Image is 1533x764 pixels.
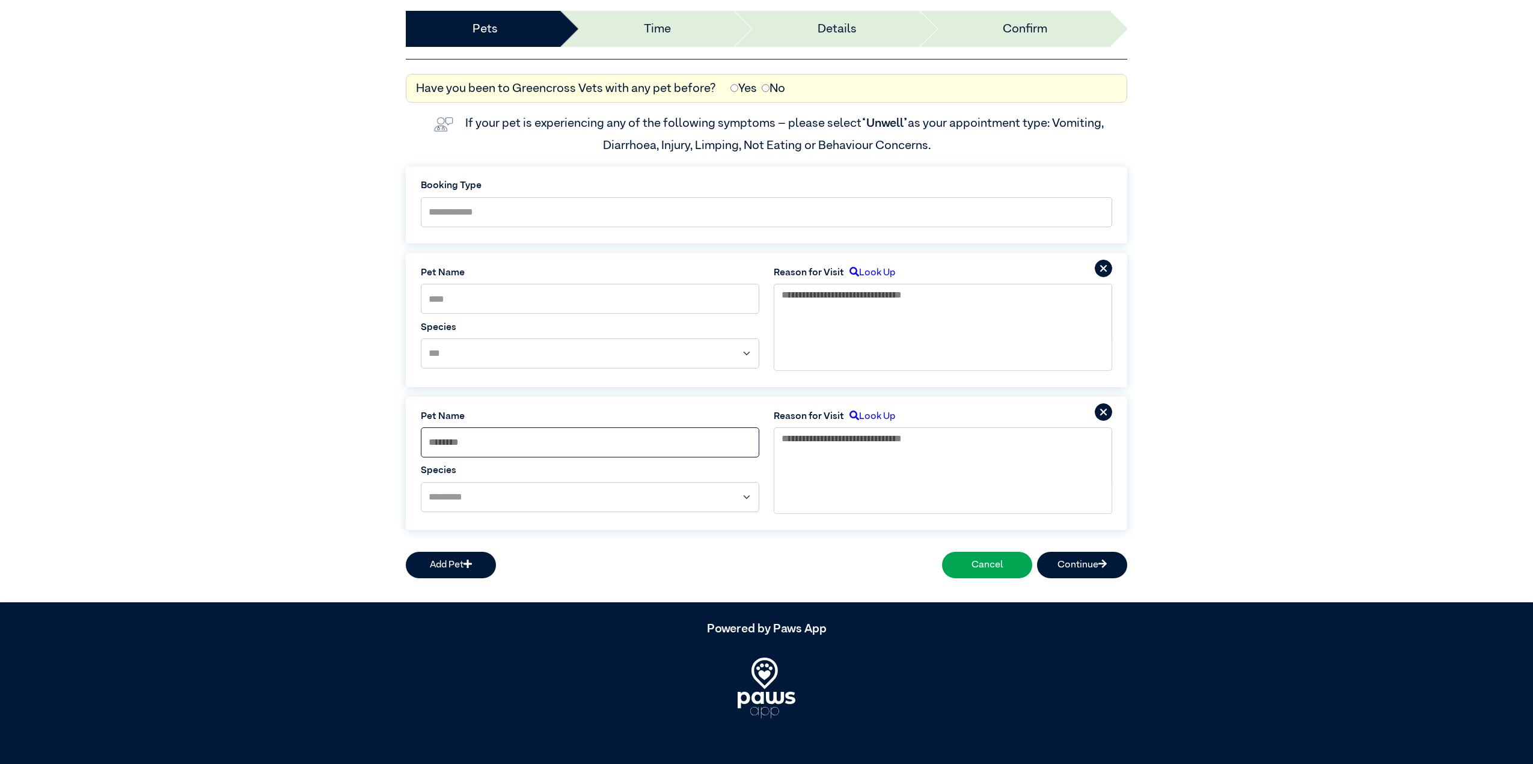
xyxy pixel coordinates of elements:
[844,266,895,280] label: Look Up
[774,409,844,424] label: Reason for Visit
[421,463,759,478] label: Species
[774,266,844,280] label: Reason for Visit
[465,117,1106,151] label: If your pet is experiencing any of the following symptoms – please select as your appointment typ...
[844,409,895,424] label: Look Up
[738,658,795,718] img: PawsApp
[406,552,496,578] button: Add Pet
[421,320,759,335] label: Species
[421,409,759,424] label: Pet Name
[1037,552,1127,578] button: Continue
[762,79,785,97] label: No
[730,84,738,92] input: Yes
[416,79,716,97] label: Have you been to Greencross Vets with any pet before?
[406,622,1127,636] h5: Powered by Paws App
[730,79,757,97] label: Yes
[429,112,458,136] img: vet
[942,552,1032,578] button: Cancel
[421,266,759,280] label: Pet Name
[861,117,908,129] span: “Unwell”
[421,179,1112,193] label: Booking Type
[762,84,770,92] input: No
[473,20,498,38] a: Pets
